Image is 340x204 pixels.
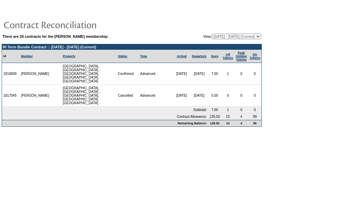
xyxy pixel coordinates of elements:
a: SGTokens [250,53,260,60]
td: View: [170,34,261,39]
a: ARTokens [223,53,233,60]
img: pgTtlContractReconciliation.gif [3,18,139,31]
td: 99 [248,113,261,120]
td: 0 [235,107,249,113]
td: 14 [221,120,235,126]
td: [DATE] [173,85,190,107]
td: 0 [221,85,235,107]
td: 0 [235,63,249,85]
a: Departure [192,54,207,58]
a: Days [211,54,219,58]
a: Property [63,54,75,58]
td: [PERSON_NAME] [20,63,51,85]
td: 15 [221,113,235,120]
td: 7.00 [208,63,221,85]
td: 4 [235,120,249,126]
td: 99 [248,120,261,126]
td: Advanced [139,85,173,107]
td: Contract Allowance: [2,113,208,120]
td: [DATE] [173,63,190,85]
td: Cancelled [117,85,139,107]
td: 4 [235,113,249,120]
td: [GEOGRAPHIC_DATA], [GEOGRAPHIC_DATA] - [GEOGRAPHIC_DATA], [GEOGRAPHIC_DATA] [GEOGRAPHIC_DATA] [62,63,117,85]
td: [DATE] [190,63,208,85]
td: 1817045 [2,85,20,107]
td: Remaining Balance: [2,120,208,126]
td: 1 [221,63,235,85]
td: Confirmed [117,63,139,85]
td: [PERSON_NAME] [20,85,51,107]
b: There are 24 contracts for the [PERSON_NAME] membership: [2,34,108,38]
a: Status [118,54,128,58]
td: 0.00 [208,85,221,107]
td: [GEOGRAPHIC_DATA], [GEOGRAPHIC_DATA] - [GEOGRAPHIC_DATA], [GEOGRAPHIC_DATA] [GEOGRAPHIC_DATA] [62,85,117,107]
td: Id [2,50,20,63]
td: 1 [221,107,235,113]
a: Member [21,54,33,58]
td: 1818699 [2,63,20,85]
td: Subtotal: [2,107,208,113]
td: 0 [248,107,261,113]
td: 7.00 [208,107,221,113]
td: 135.00 [208,113,221,120]
td: 0 [248,85,261,107]
a: Arrival [177,54,187,58]
td: Advanced [139,63,173,85]
a: Peak HolidayTokens [236,51,247,61]
td: 0 [235,85,249,107]
td: 0 [248,63,261,85]
td: [DATE] [190,85,208,107]
td: RI Term Bundle Contract :: [DATE] - [DATE] (Current) [2,44,261,50]
a: Type [140,54,147,58]
td: 128.00 [208,120,221,126]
